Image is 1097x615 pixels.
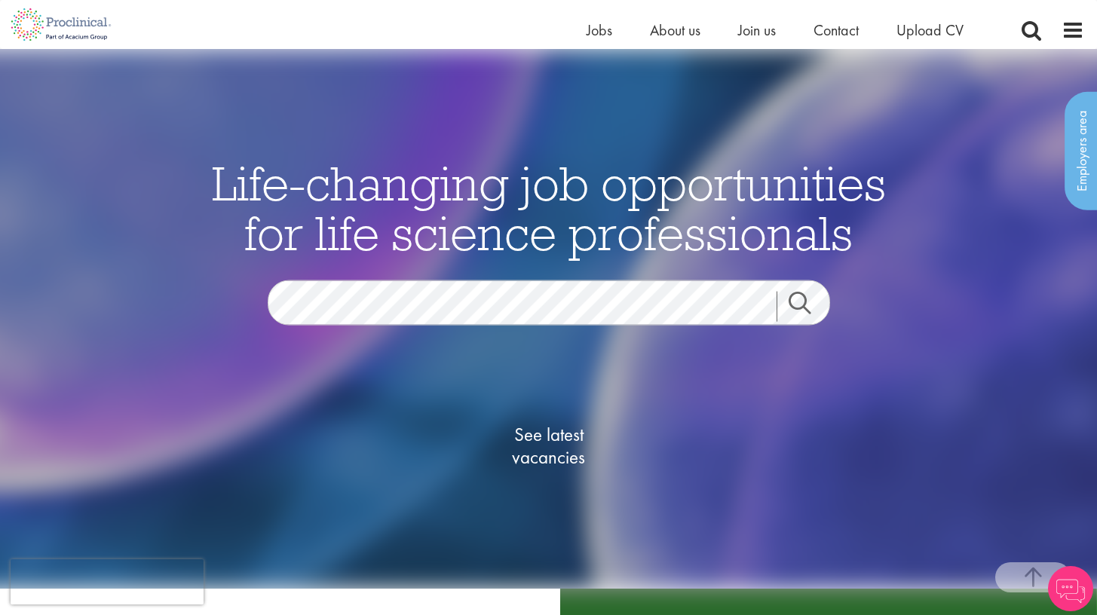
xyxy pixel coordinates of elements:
span: See latest vacancies [473,423,624,468]
a: Join us [738,20,776,40]
a: Jobs [587,20,612,40]
a: Contact [814,20,859,40]
a: About us [650,20,700,40]
iframe: reCAPTCHA [11,559,204,604]
a: Upload CV [896,20,964,40]
img: Chatbot [1048,566,1093,611]
a: Job search submit button [777,291,841,321]
a: See latestvacancies [473,363,624,528]
span: Life-changing job opportunities for life science professionals [212,152,886,262]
